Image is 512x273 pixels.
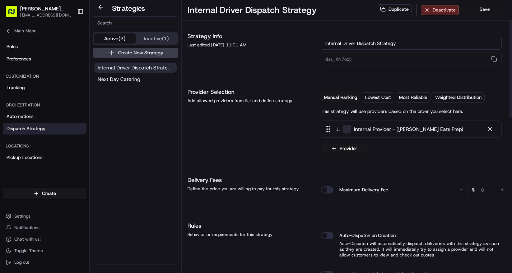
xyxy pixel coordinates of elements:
[14,213,31,219] span: Settings
[94,74,177,84] button: Next Day Catering
[71,178,87,184] span: Pylon
[187,42,307,48] div: Last edited [DATE] 11:01 AM
[14,131,20,137] img: 1736555255976-a54dd68f-1ca7-489b-9aae-adbdc363a1c4
[22,131,58,137] span: [PERSON_NAME]
[187,222,307,230] h1: Rules
[354,126,463,133] span: Internal Provider - ([PERSON_NAME] Eats Prep)
[122,71,131,79] button: Start new chat
[3,99,87,111] div: Orchestration
[61,161,66,167] div: 💻
[98,64,173,71] span: Internal Driver Dispatch Strategy
[3,246,87,256] button: Toggle Theme
[187,98,307,104] div: Add allowed providers from list and define strategy
[469,184,478,198] span: $
[3,26,87,36] button: Main Menu
[365,94,391,101] span: Lowest Cost
[32,76,99,82] div: We're available if you need us!
[14,161,55,168] span: Knowledge Base
[3,152,87,163] a: Pickup Locations
[187,32,307,41] h1: Strategy Info
[324,94,357,101] span: Manual Ranking
[3,234,87,244] button: Chat with us!
[187,176,307,185] h1: Delivery Fees
[51,178,87,184] a: Powered byPylon
[321,108,463,115] p: This strategy will use providers based on the order you select here.
[7,7,22,22] img: Nash
[6,126,46,132] span: Dispatch Strategy
[3,111,87,122] a: Automations
[14,225,39,231] span: Notifications
[20,12,71,18] button: [EMAIL_ADDRESS][DOMAIN_NAME]
[14,259,29,265] span: Log out
[14,28,36,34] span: Main Menu
[42,190,56,197] span: Create
[6,56,31,62] span: Preferences
[7,69,20,82] img: 1736555255976-a54dd68f-1ca7-489b-9aae-adbdc363a1c4
[3,211,87,221] button: Settings
[187,232,307,237] div: Behavior or requirements for this strategy
[432,92,485,103] button: Weighted Distribution
[3,257,87,267] button: Log out
[321,120,502,138] div: 1. Internal Provider - ([PERSON_NAME] Eats Prep)
[14,236,41,242] span: Chat with us!
[6,113,33,120] span: Automations
[187,4,317,16] h1: Internal Driver Dispatch Strategy
[32,69,118,76] div: Start new chat
[339,232,396,239] label: Auto-Dispatch on Creation
[3,82,87,94] a: Tracking
[6,44,18,50] span: Roles
[3,3,74,20] button: [PERSON_NAME] Eats Prep[EMAIL_ADDRESS][DOMAIN_NAME]
[399,94,427,101] span: Most Reliable
[112,3,145,13] h2: Strategies
[60,131,62,137] span: •
[14,248,43,254] span: Toggle Theme
[7,29,131,40] p: Welcome 👋
[377,4,412,14] button: Duplicate
[339,186,388,194] label: Maximum Delivery Fee
[19,46,118,54] input: Clear
[321,144,369,154] button: Provider
[94,33,136,44] button: Active (2)
[111,92,131,101] button: See all
[3,70,87,82] div: Customization
[64,131,78,137] span: [DATE]
[15,69,28,82] img: 8016278978528_b943e370aa5ada12b00a_72.png
[187,88,307,96] h1: Provider Selection
[98,76,140,83] span: Next Day Catering
[7,94,46,99] div: Past conversations
[3,140,87,152] div: Locations
[435,94,481,101] span: Weighted Distribution
[321,241,502,258] p: Auto-Dispatch will automatically dispatch deliveries with this strategy as soon as they are creat...
[6,154,42,161] span: Pickup Locations
[7,124,19,136] img: Brigitte Vinadas
[3,123,87,135] a: Dispatch Strategy
[396,92,430,103] button: Most Reliable
[3,223,87,233] button: Notifications
[20,5,71,12] button: [PERSON_NAME] Eats Prep
[3,53,87,65] a: Preferences
[421,5,459,15] button: Deactivate
[187,186,307,192] div: Define the price you are willing to pay for this strategy
[4,158,58,171] a: 📗Knowledge Base
[3,41,87,53] a: Roles
[3,188,87,199] button: Create
[6,85,25,91] span: Tracking
[94,63,177,73] button: Internal Driver Dispatch Strategy
[7,161,13,167] div: 📗
[362,92,394,103] button: Lowest Cost
[463,4,506,14] button: Save
[68,161,115,168] span: API Documentation
[136,33,177,44] button: Inactive (1)
[324,125,463,133] div: 1 .
[58,158,118,171] a: 💻API Documentation
[24,112,38,117] span: [DATE]
[93,48,178,58] button: Create New Strategy
[93,16,178,29] input: Search
[321,92,360,103] button: Manual Ranking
